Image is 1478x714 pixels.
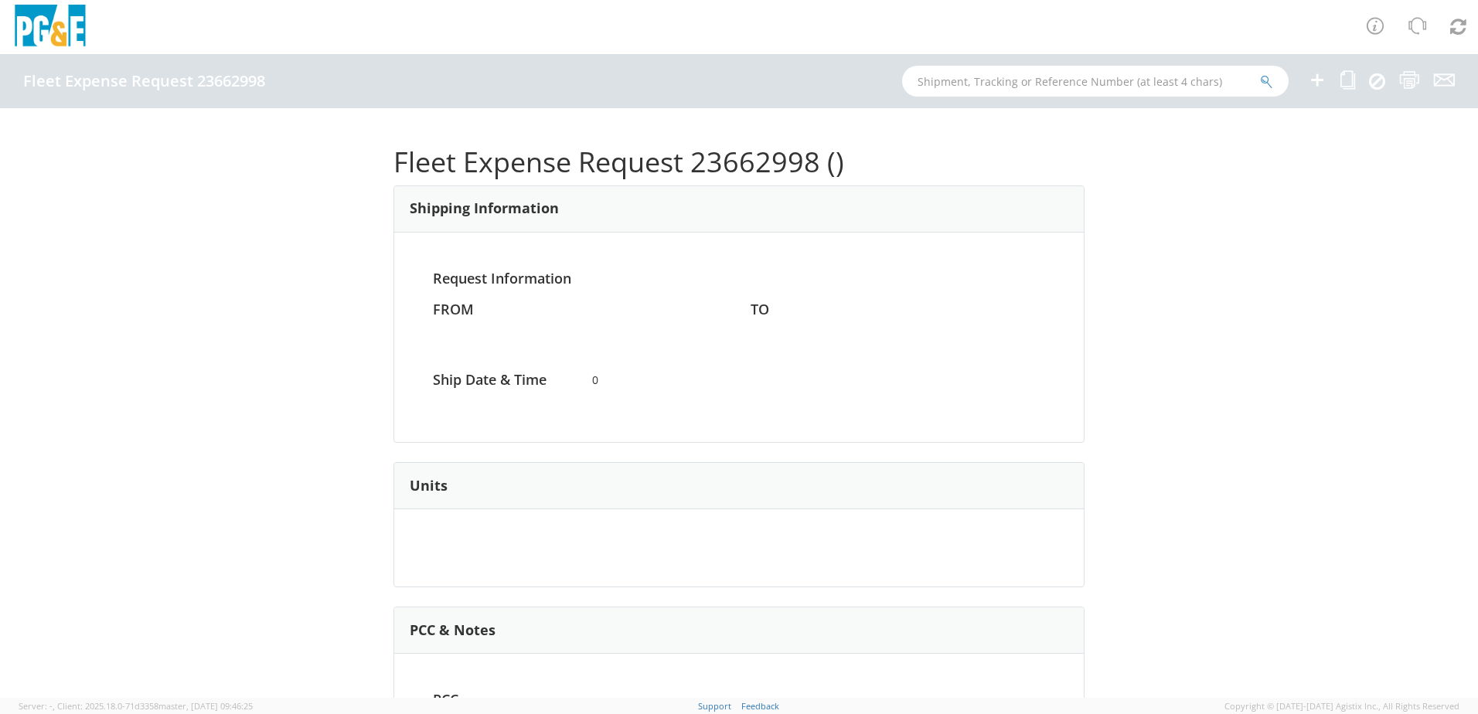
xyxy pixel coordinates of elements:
h3: Shipping Information [410,201,559,216]
img: pge-logo-06675f144f4cfa6a6814.png [12,5,89,50]
span: master, [DATE] 09:46:25 [158,700,253,712]
h4: FROM [433,302,727,318]
a: Support [698,700,731,712]
h1: Fleet Expense Request 23662998 () [393,147,1085,178]
h3: Units [410,478,448,494]
h4: Ship Date & Time [421,372,581,388]
input: Shipment, Tracking or Reference Number (at least 4 chars) [902,66,1289,97]
h4: TO [751,302,1045,318]
h4: PCC [421,692,581,708]
a: Feedback [741,700,779,712]
span: Server: - [19,700,55,712]
span: Copyright © [DATE]-[DATE] Agistix Inc., All Rights Reserved [1224,700,1459,712]
h4: Request Information [433,271,1045,287]
span: 0 [581,372,898,388]
span: , [53,700,55,712]
h4: Fleet Expense Request 23662998 [23,73,265,90]
h3: PCC & Notes [410,623,496,638]
span: Client: 2025.18.0-71d3358 [57,700,253,712]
